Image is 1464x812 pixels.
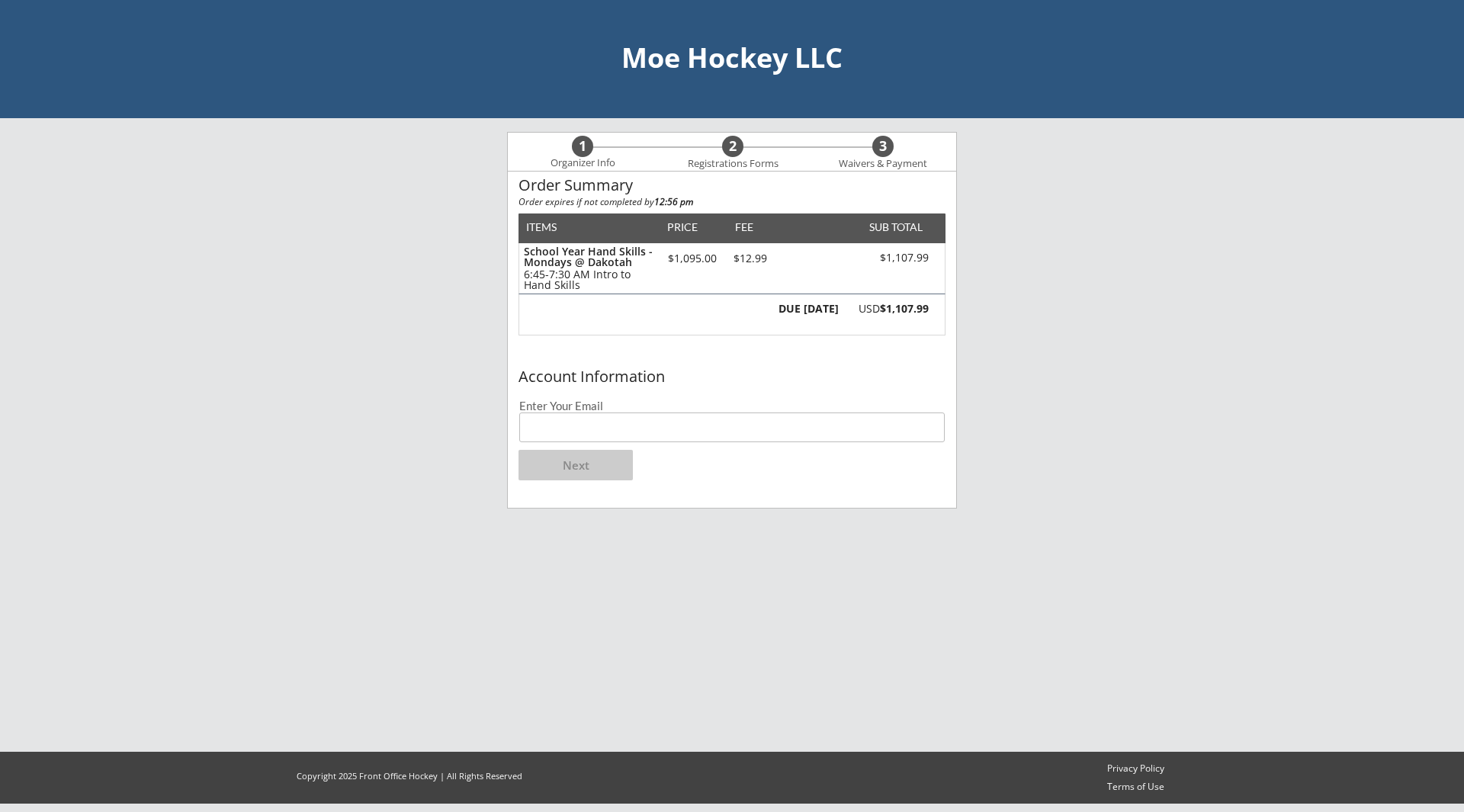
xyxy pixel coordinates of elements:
[519,400,945,412] div: Enter Your Email
[518,197,945,207] div: Order expires if not completed by
[15,44,1449,72] div: Moe Hockey LLC
[724,253,775,264] div: $12.99
[830,158,936,170] div: Waivers & Payment
[775,303,839,314] div: DUE [DATE]
[722,138,743,155] div: 2
[724,222,764,233] div: FEE
[660,222,705,233] div: PRICE
[524,269,653,290] div: 6:45-7:30 AM Intro to Hand Skills
[654,195,693,208] strong: 12:56 pm
[880,301,929,316] strong: $1,107.99
[847,303,929,314] div: USD
[541,157,624,169] div: Organizer Info
[518,450,633,480] button: Next
[526,222,580,233] div: ITEMS
[518,368,945,385] div: Account Information
[660,253,724,264] div: $1,095.00
[518,177,945,194] div: Order Summary
[524,246,653,268] div: School Year Hand Skills - Mondays @ Dakotah
[863,222,923,233] div: SUB TOTAL
[680,158,785,170] div: Registrations Forms
[572,138,593,155] div: 1
[843,252,929,265] div: $1,107.99
[1100,781,1171,794] a: Terms of Use
[282,770,537,782] div: Copyright 2025 Front Office Hockey | All Rights Reserved
[872,138,894,155] div: 3
[1100,762,1171,775] a: Privacy Policy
